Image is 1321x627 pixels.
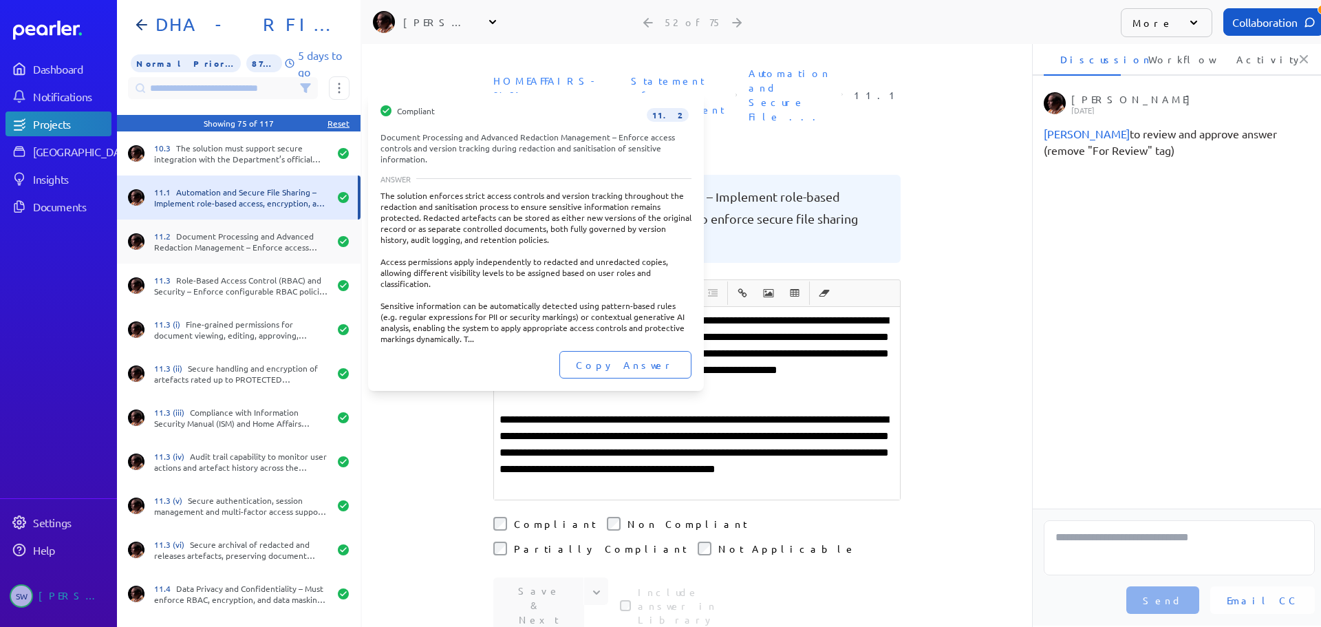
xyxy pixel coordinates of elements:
a: [GEOGRAPHIC_DATA] [6,139,111,164]
div: The solution enforces strict access controls and version tracking throughout the redaction and sa... [380,190,691,344]
span: Insert link [730,281,755,305]
input: Answers in Private Projects aren't able to be included in the Answer Library [620,600,631,611]
div: [PERSON_NAME] [1071,92,1311,114]
div: Secure authentication, session management and multi-factor access support for all users. [154,495,329,517]
span: 11.1 [154,187,176,198]
img: Ryan Baird [128,321,144,338]
div: Audit trail capability to monitor user actions and artefact history across the system. [154,451,329,473]
img: Ryan Baird [373,11,395,33]
span: James Layton [1044,127,1130,140]
li: Workflow [1132,43,1209,76]
img: Ryan Baird [128,586,144,602]
span: Email CC [1227,593,1298,607]
p: [DATE] [1071,106,1311,114]
div: Automation and Secure File Sharing – Implement role-based access, encryption, and audit logs to e... [154,187,329,209]
div: [GEOGRAPHIC_DATA] [33,145,136,158]
span: 11.3 (vi) [154,539,190,550]
label: Non Compliant [627,517,747,531]
div: Fine-grained permissions for document viewing, editing, approving, redacting or releasing. [154,319,329,341]
span: Decrease Indent [700,281,725,305]
img: Ryan Baird [128,410,144,426]
span: 11.3 (iii) [154,407,190,418]
img: Ryan Baird [128,542,144,558]
div: [PERSON_NAME] [39,584,107,608]
span: Clear Formatting [812,281,837,305]
button: Insert link [731,281,754,305]
span: Steve Whittington [10,584,33,608]
button: Email CC [1210,586,1315,614]
img: Ryan Baird [128,233,144,250]
a: Insights [6,167,111,191]
div: Role-Based Access Control (RBAC) and Security – Enforce configurable RBAC policies ensuring users... [154,275,329,297]
span: Reference Number: 11.1 [848,83,906,108]
label: Compliant [514,517,596,531]
span: Document: HOMEAFFAIRS-2194-RFI_Attachment 4_RFI Response Template_Statement of Requirements Pearl... [488,68,613,123]
button: Insert table [783,281,806,305]
label: Answers in Private Projects aren't able to be included in the Answer Library [638,585,755,626]
span: 11.2 [647,108,689,122]
img: Ryan Baird [128,454,144,470]
span: 87% of Questions Completed [246,54,282,72]
span: 11.3 (v) [154,495,188,506]
img: Ryan Baird [1044,92,1066,114]
img: Ryan Baird [128,189,144,206]
a: SW[PERSON_NAME] [6,579,111,613]
span: Section: Automation and Secure File Sharing [743,61,836,129]
div: Documents [33,200,110,213]
span: 11.3 [154,275,176,286]
div: [PERSON_NAME] [403,15,472,29]
img: Ryan Baird [128,365,144,382]
div: Showing 75 of 117 [204,118,274,129]
span: Insert Image [756,281,781,305]
button: Copy Answer [559,351,691,379]
button: Send [1126,586,1199,614]
a: Settings [6,510,111,535]
a: Dashboard [6,56,111,81]
span: ANSWER [380,175,411,183]
span: 11.3 (ii) [154,363,188,374]
div: Help [33,543,110,557]
div: The solution must support secure integration with the Department’s official document and records ... [154,142,329,164]
div: Document Processing and Advanced Redaction Management – Enforce access controls and version track... [380,131,691,164]
a: Projects [6,111,111,136]
a: Documents [6,194,111,219]
h1: DHA - RFI FOIP CMS Functional Requirements [150,14,339,36]
img: Ryan Baird [128,277,144,294]
label: Not Applicable [718,542,856,555]
span: Send [1143,593,1183,607]
a: Dashboard [13,21,111,40]
div: Data Privacy and Confidentiality – Must enforce RBAC, encryption, and data masking in compliance ... [154,583,329,605]
span: Copy Answer [576,358,675,372]
div: to review and approve answer (remove "For Review" tag) [1044,125,1315,158]
span: Sheet: Statement of Requirement [625,68,730,123]
div: Reset [327,118,350,129]
a: Help [6,538,111,562]
div: 52 of 75 [665,16,722,28]
span: Insert table [782,281,807,305]
span: Priority [131,54,241,72]
div: Insights [33,172,110,186]
div: Compliance with Information Security Manual (ISM) and Home Affairs internal data protection polic... [154,407,329,429]
p: More [1132,16,1173,30]
div: Document Processing and Advanced Redaction Management – Enforce access controls and version track... [154,231,329,253]
p: 5 days to go [298,47,350,80]
div: Secure handling and encryption of artefacts rated up to PROTECTED classification. [154,363,329,385]
div: Notifications [33,89,110,103]
div: Dashboard [33,62,110,76]
img: Ryan Baird [128,498,144,514]
li: Activity [1220,43,1297,76]
img: Ryan Baird [128,145,144,162]
div: Secure archival of redacted and releases artefacts, preserving document integrity and metadata. [154,539,329,561]
span: 10.3 [154,142,176,153]
span: 11.3 (i) [154,319,186,330]
button: Clear Formatting [813,281,836,305]
span: 11.2 [154,231,176,242]
div: Projects [33,117,110,131]
span: 11.4 [154,583,176,594]
button: Insert Image [757,281,780,305]
label: Partially Compliant [514,542,687,555]
span: Compliant [397,105,435,123]
a: Notifications [6,84,111,109]
span: 11.3 (iv) [154,451,190,462]
li: Discussion [1044,43,1121,76]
